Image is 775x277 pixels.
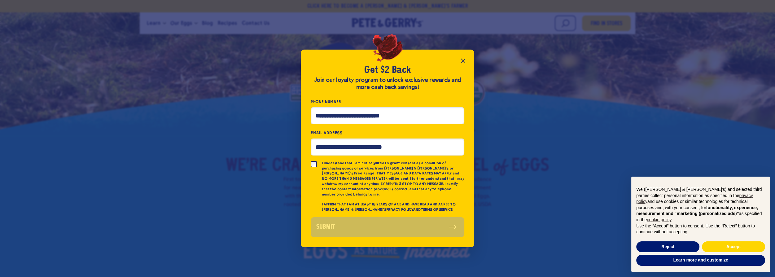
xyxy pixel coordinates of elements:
a: PRIVACY POLICY [386,207,413,212]
a: cookie policy [647,217,671,222]
label: Email Address [311,129,464,136]
button: Close popup [457,55,469,67]
button: Reject [636,241,699,253]
button: Learn more and customize [636,255,765,266]
p: I AFFIRM THAT I AM AT LEAST 18 YEARS OF AGE AND HAVE READ AND AGREE TO [PERSON_NAME] & [PERSON_NA... [322,202,464,212]
input: I understand that I am not required to grant consent as a condition of purchasing goods or servic... [311,161,317,167]
button: Submit [311,217,464,237]
label: Phone Number [311,98,464,105]
a: TERMS OF SERVICE. [420,207,453,212]
h2: Get $2 Back [311,64,464,76]
p: We ([PERSON_NAME] & [PERSON_NAME]'s) and selected third parties collect personal information as s... [636,187,765,223]
button: Accept [702,241,765,253]
div: Notice [626,172,775,277]
p: Use the “Accept” button to consent. Use the “Reject” button to continue without accepting. [636,223,765,235]
div: Join our loyalty program to unlock exclusive rewards and more cash back savings! [311,77,464,91]
p: I understand that I am not required to grant consent as a condition of purchasing goods or servic... [322,160,464,197]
